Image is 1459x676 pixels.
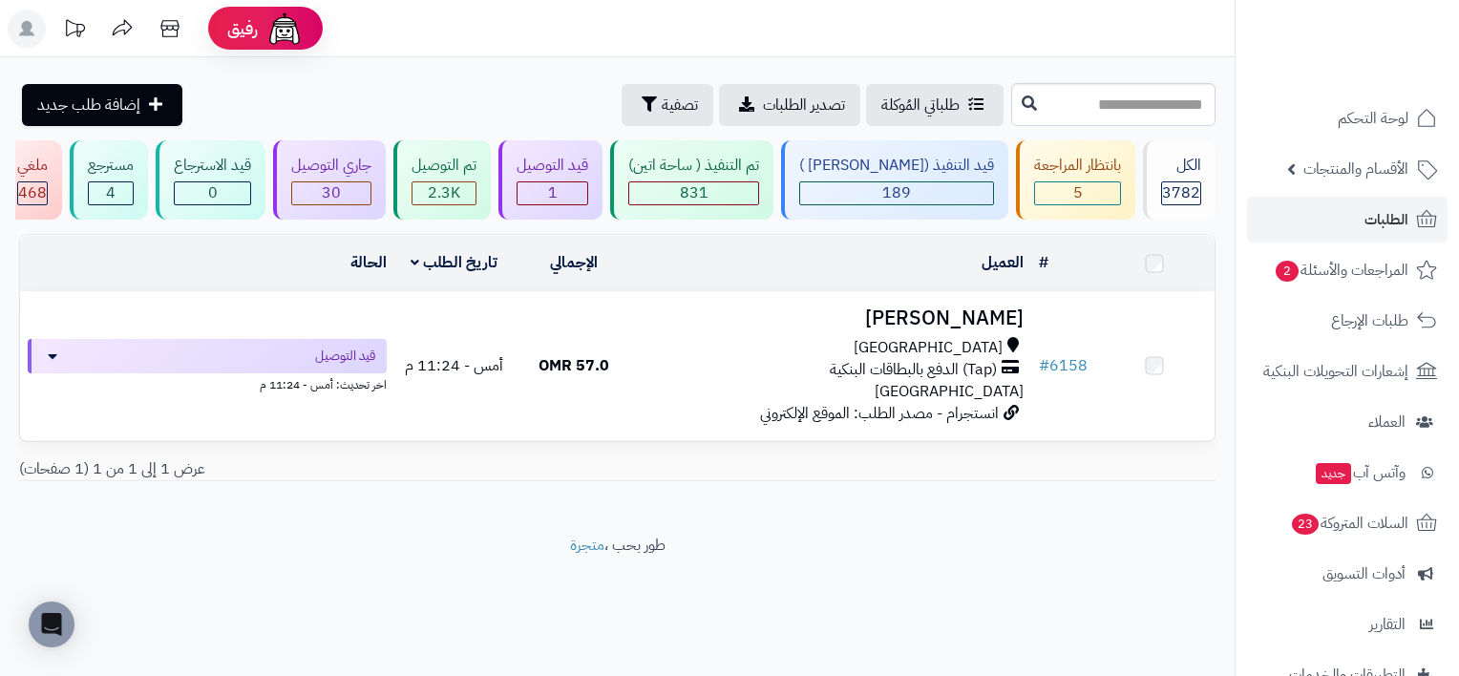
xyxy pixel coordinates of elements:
a: الحالة [350,251,387,274]
span: 1 [548,181,558,204]
span: لوحة التحكم [1338,105,1408,132]
span: 2.3K [428,181,460,204]
a: متجرة [570,534,604,557]
span: أدوات التسويق [1322,560,1406,587]
span: رفيق [227,17,258,40]
span: 23 [1292,514,1319,535]
a: العملاء [1247,399,1448,445]
div: تم التوصيل [412,155,476,177]
a: الإجمالي [550,251,598,274]
a: السلات المتروكة23 [1247,500,1448,546]
div: عرض 1 إلى 1 من 1 (1 صفحات) [5,458,618,480]
a: تصدير الطلبات [719,84,860,126]
a: العميل [982,251,1024,274]
span: طلباتي المُوكلة [881,94,960,116]
a: إشعارات التحويلات البنكية [1247,349,1448,394]
span: # [1039,354,1049,377]
span: قيد التوصيل [315,347,375,366]
span: طلبات الإرجاع [1331,307,1408,334]
a: أدوات التسويق [1247,551,1448,597]
a: تم التوصيل 2.3K [390,140,495,220]
span: 831 [680,181,708,204]
span: 5 [1073,181,1083,204]
span: [GEOGRAPHIC_DATA] [854,337,1003,359]
a: طلباتي المُوكلة [866,84,1004,126]
div: بانتظار المراجعة [1034,155,1121,177]
div: 831 [629,182,758,204]
span: أمس - 11:24 م [405,354,503,377]
span: تصدير الطلبات [763,94,845,116]
div: 2254 [412,182,476,204]
span: 57.0 OMR [539,354,609,377]
h3: [PERSON_NAME] [641,307,1024,329]
a: وآتس آبجديد [1247,450,1448,496]
span: (Tap) الدفع بالبطاقات البنكية [830,359,997,381]
a: لوحة التحكم [1247,95,1448,141]
span: جديد [1316,463,1351,484]
span: 0 [208,181,218,204]
div: Open Intercom Messenger [29,602,74,647]
span: 30 [322,181,341,204]
div: 468 [18,182,47,204]
a: #6158 [1039,354,1088,377]
a: بانتظار المراجعة 5 [1012,140,1139,220]
span: الطلبات [1364,206,1408,233]
a: إضافة طلب جديد [22,84,182,126]
button: تصفية [622,84,713,126]
a: تاريخ الطلب [411,251,497,274]
div: قيد التنفيذ ([PERSON_NAME] ) [799,155,994,177]
a: تم التنفيذ ( ساحة اتين) 831 [606,140,777,220]
a: الطلبات [1247,197,1448,243]
span: 468 [18,181,47,204]
span: 189 [882,181,911,204]
span: إضافة طلب جديد [37,94,140,116]
span: إشعارات التحويلات البنكية [1263,358,1408,385]
a: قيد التنفيذ ([PERSON_NAME] ) 189 [777,140,1012,220]
a: الكل3782 [1139,140,1219,220]
a: قيد التوصيل 1 [495,140,606,220]
a: # [1039,251,1048,274]
div: اخر تحديث: أمس - 11:24 م [28,373,387,393]
a: التقارير [1247,602,1448,647]
div: 0 [175,182,250,204]
a: قيد الاسترجاع 0 [152,140,269,220]
a: طلبات الإرجاع [1247,298,1448,344]
a: تحديثات المنصة [51,10,98,53]
span: المراجعات والأسئلة [1274,257,1408,284]
a: المراجعات والأسئلة2 [1247,247,1448,293]
div: 4 [89,182,133,204]
div: 1 [518,182,587,204]
span: انستجرام - مصدر الطلب: الموقع الإلكتروني [760,402,999,425]
div: تم التنفيذ ( ساحة اتين) [628,155,759,177]
div: قيد الاسترجاع [174,155,251,177]
div: 30 [292,182,370,204]
div: جاري التوصيل [291,155,371,177]
div: مسترجع [88,155,134,177]
div: الكل [1161,155,1201,177]
span: التقارير [1369,611,1406,638]
span: 4 [106,181,116,204]
span: 2 [1276,261,1299,282]
a: مسترجع 4 [66,140,152,220]
a: جاري التوصيل 30 [269,140,390,220]
span: [GEOGRAPHIC_DATA] [875,380,1024,403]
div: 189 [800,182,993,204]
span: الأقسام والمنتجات [1303,156,1408,182]
img: ai-face.png [265,10,304,48]
span: 3782 [1162,181,1200,204]
span: السلات المتروكة [1290,510,1408,537]
span: العملاء [1368,409,1406,435]
img: logo-2.png [1329,14,1441,54]
div: قيد التوصيل [517,155,588,177]
span: تصفية [662,94,698,116]
span: وآتس آب [1314,459,1406,486]
div: ملغي [17,155,48,177]
div: 5 [1035,182,1120,204]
